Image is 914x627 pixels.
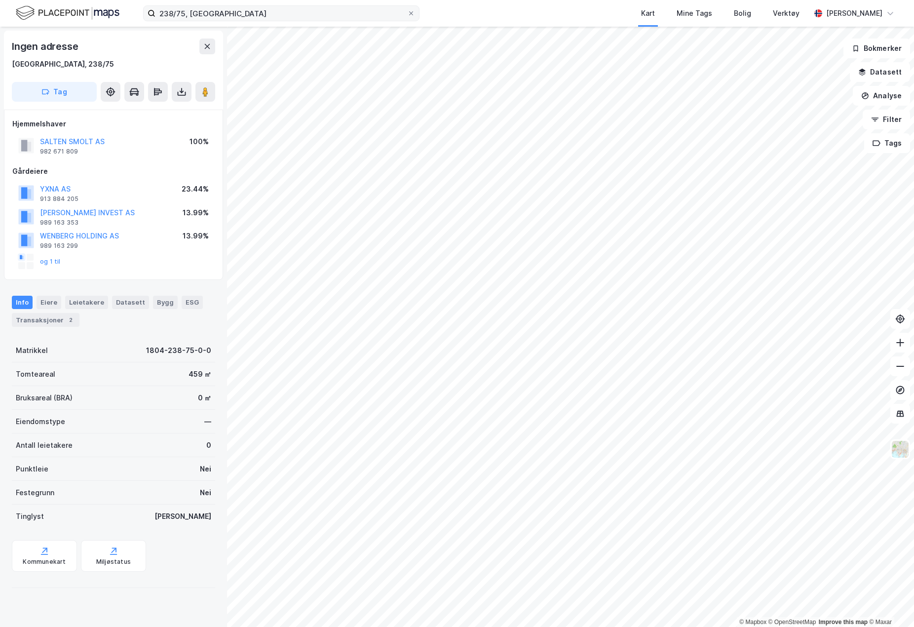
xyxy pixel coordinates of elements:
[819,619,868,626] a: Improve this map
[16,439,73,451] div: Antall leietakere
[40,148,78,156] div: 982 671 809
[739,619,766,626] a: Mapbox
[773,7,800,19] div: Verktøy
[182,183,209,195] div: 23.44%
[200,463,211,475] div: Nei
[37,296,61,309] div: Eiere
[12,165,215,177] div: Gårdeiere
[850,62,910,82] button: Datasett
[16,416,65,428] div: Eiendomstype
[891,440,910,459] img: Z
[189,368,211,380] div: 459 ㎡
[843,39,910,58] button: Bokmerker
[734,7,751,19] div: Bolig
[865,580,914,627] div: Kontrollprogram for chat
[146,345,211,356] div: 1804-238-75-0-0
[96,558,131,566] div: Miljøstatus
[863,110,910,129] button: Filter
[155,6,407,21] input: Søk på adresse, matrikkel, gårdeiere, leietakere eller personer
[16,345,48,356] div: Matrikkel
[40,195,78,203] div: 913 884 205
[826,7,882,19] div: [PERSON_NAME]
[12,296,33,309] div: Info
[12,82,97,102] button: Tag
[16,4,119,22] img: logo.f888ab2527a4732fd821a326f86c7f29.svg
[40,219,78,227] div: 989 163 353
[183,230,209,242] div: 13.99%
[12,118,215,130] div: Hjemmelshaver
[12,58,114,70] div: [GEOGRAPHIC_DATA], 238/75
[16,463,48,475] div: Punktleie
[677,7,712,19] div: Mine Tags
[16,510,44,522] div: Tinglyst
[154,510,211,522] div: [PERSON_NAME]
[65,296,108,309] div: Leietakere
[641,7,655,19] div: Kart
[40,242,78,250] div: 989 163 299
[864,133,910,153] button: Tags
[12,39,80,54] div: Ingen adresse
[16,487,54,499] div: Festegrunn
[182,296,203,309] div: ESG
[112,296,149,309] div: Datasett
[190,136,209,148] div: 100%
[865,580,914,627] iframe: Chat Widget
[12,313,79,327] div: Transaksjoner
[23,558,66,566] div: Kommunekart
[204,416,211,428] div: —
[66,315,76,325] div: 2
[16,392,73,404] div: Bruksareal (BRA)
[206,439,211,451] div: 0
[183,207,209,219] div: 13.99%
[153,296,178,309] div: Bygg
[200,487,211,499] div: Nei
[853,86,910,106] button: Analyse
[16,368,55,380] div: Tomteareal
[198,392,211,404] div: 0 ㎡
[768,619,816,626] a: OpenStreetMap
